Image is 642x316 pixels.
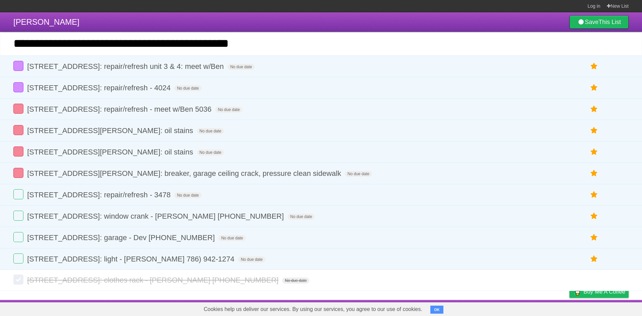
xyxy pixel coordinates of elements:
b: This List [599,19,621,25]
label: Star task [588,253,601,265]
span: No due date [174,85,201,91]
label: Done [13,253,23,264]
span: [STREET_ADDRESS][PERSON_NAME]: breaker, garage ceiling crack, pressure clean sidewalk [27,169,343,178]
label: Star task [588,211,601,222]
span: Cookies help us deliver our services. By using our services, you agree to our use of cookies. [197,303,429,316]
label: Done [13,61,23,71]
label: Star task [588,189,601,200]
span: No due date [288,214,315,220]
span: No due date [282,278,309,284]
label: Star task [588,168,601,179]
a: SaveThis List [569,15,629,29]
span: No due date [238,256,265,262]
label: Done [13,232,23,242]
span: [STREET_ADDRESS]: repair/refresh unit 3 & 4: meet w/Ben [27,62,225,71]
span: [STREET_ADDRESS]: window crank - [PERSON_NAME] [PHONE_NUMBER] [27,212,286,220]
span: [STREET_ADDRESS]: light - [PERSON_NAME] 786) 942-1274 [27,255,236,263]
a: About [480,302,495,314]
span: No due date [218,235,245,241]
span: [STREET_ADDRESS][PERSON_NAME]: oil stains [27,126,195,135]
a: Buy me a coffee [569,286,629,298]
span: [STREET_ADDRESS]: garage - Dev [PHONE_NUMBER] [27,233,216,242]
a: Developers [503,302,530,314]
label: Done [13,168,23,178]
button: OK [430,306,443,314]
span: [STREET_ADDRESS]: repair/refresh - 3478 [27,191,172,199]
span: No due date [197,128,224,134]
span: [PERSON_NAME] [13,17,79,26]
label: Star task [588,232,601,243]
label: Star task [588,61,601,72]
label: Done [13,211,23,221]
span: [STREET_ADDRESS][PERSON_NAME]: oil stains [27,148,195,156]
label: Done [13,146,23,156]
span: [STREET_ADDRESS]: clothes rack - [PERSON_NAME] [PHONE_NUMBER] [27,276,280,284]
a: Terms [538,302,553,314]
span: [STREET_ADDRESS]: repair/refresh - 4024 [27,84,172,92]
label: Done [13,125,23,135]
span: Buy me a coffee [583,286,625,298]
label: Done [13,275,23,285]
label: Star task [588,82,601,93]
span: No due date [215,107,242,113]
span: No due date [174,192,201,198]
label: Star task [588,146,601,157]
label: Done [13,189,23,199]
img: Buy me a coffee [573,286,582,297]
span: No due date [197,149,224,155]
a: Suggest a feature [586,302,629,314]
label: Star task [588,104,601,115]
span: [STREET_ADDRESS]: repair/refresh - meet w/Ben 5036 [27,105,213,113]
label: Done [13,104,23,114]
label: Star task [588,125,601,136]
a: Privacy [561,302,578,314]
span: No due date [227,64,254,70]
span: No due date [345,171,372,177]
label: Done [13,82,23,92]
